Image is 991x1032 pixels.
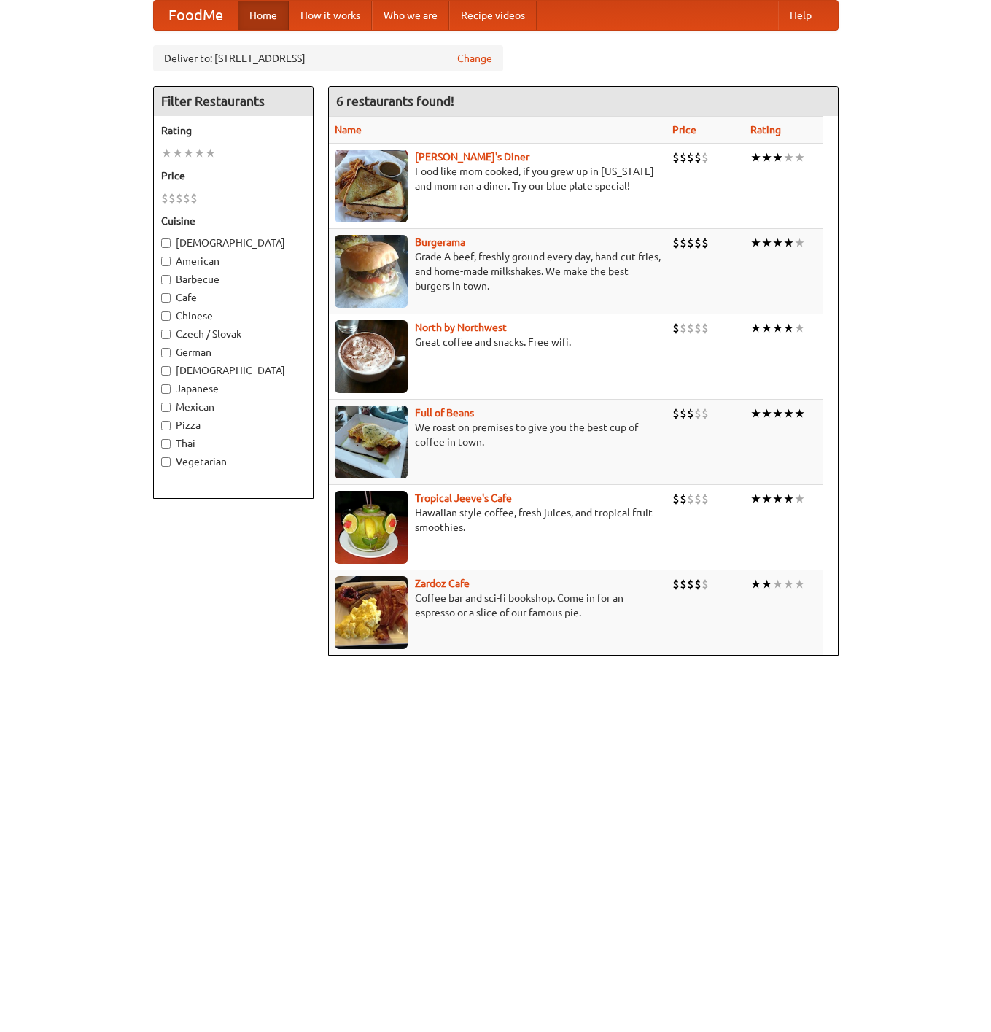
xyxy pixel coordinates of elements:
[161,439,171,449] input: Thai
[335,235,408,308] img: burgerama.jpg
[750,406,761,422] li: ★
[161,457,171,467] input: Vegetarian
[680,406,687,422] li: $
[761,235,772,251] li: ★
[161,381,306,396] label: Japanese
[702,235,709,251] li: $
[161,345,306,360] label: German
[772,576,783,592] li: ★
[750,320,761,336] li: ★
[687,150,694,166] li: $
[794,150,805,166] li: ★
[335,491,408,564] img: jeeves.jpg
[154,87,313,116] h4: Filter Restaurants
[161,290,306,305] label: Cafe
[694,150,702,166] li: $
[778,1,823,30] a: Help
[161,254,306,268] label: American
[190,190,198,206] li: $
[702,150,709,166] li: $
[161,214,306,228] h5: Cuisine
[687,320,694,336] li: $
[372,1,449,30] a: Who we are
[161,238,171,248] input: [DEMOGRAPHIC_DATA]
[694,576,702,592] li: $
[415,407,474,419] a: Full of Beans
[687,576,694,592] li: $
[415,236,465,248] a: Burgerama
[161,330,171,339] input: Czech / Slovak
[161,293,171,303] input: Cafe
[449,1,537,30] a: Recipe videos
[702,576,709,592] li: $
[680,491,687,507] li: $
[161,363,306,378] label: [DEMOGRAPHIC_DATA]
[694,320,702,336] li: $
[750,124,781,136] a: Rating
[694,491,702,507] li: $
[750,235,761,251] li: ★
[415,151,529,163] a: [PERSON_NAME]'s Diner
[672,320,680,336] li: $
[672,150,680,166] li: $
[161,275,171,284] input: Barbecue
[783,576,794,592] li: ★
[680,150,687,166] li: $
[415,578,470,589] a: Zardoz Cafe
[672,406,680,422] li: $
[335,335,661,349] p: Great coffee and snacks. Free wifi.
[672,576,680,592] li: $
[335,150,408,222] img: sallys.jpg
[415,492,512,504] b: Tropical Jeeve's Cafe
[161,400,306,414] label: Mexican
[335,164,661,193] p: Food like mom cooked, if you grew up in [US_STATE] and mom ran a diner. Try our blue plate special!
[335,576,408,649] img: zardoz.jpg
[457,51,492,66] a: Change
[161,454,306,469] label: Vegetarian
[772,320,783,336] li: ★
[750,150,761,166] li: ★
[161,327,306,341] label: Czech / Slovak
[672,491,680,507] li: $
[336,94,454,108] ng-pluralize: 6 restaurants found!
[161,145,172,161] li: ★
[153,45,503,71] div: Deliver to: [STREET_ADDRESS]
[672,235,680,251] li: $
[687,491,694,507] li: $
[161,190,168,206] li: $
[794,406,805,422] li: ★
[176,190,183,206] li: $
[161,309,306,323] label: Chinese
[680,576,687,592] li: $
[335,505,661,535] p: Hawaiian style coffee, fresh juices, and tropical fruit smoothies.
[794,235,805,251] li: ★
[168,190,176,206] li: $
[161,348,171,357] input: German
[794,576,805,592] li: ★
[154,1,238,30] a: FoodMe
[161,236,306,250] label: [DEMOGRAPHIC_DATA]
[772,235,783,251] li: ★
[161,418,306,432] label: Pizza
[194,145,205,161] li: ★
[161,257,171,266] input: American
[161,311,171,321] input: Chinese
[783,150,794,166] li: ★
[335,249,661,293] p: Grade A beef, freshly ground every day, hand-cut fries, and home-made milkshakes. We make the bes...
[161,168,306,183] h5: Price
[761,576,772,592] li: ★
[161,403,171,412] input: Mexican
[161,421,171,430] input: Pizza
[672,124,696,136] a: Price
[687,406,694,422] li: $
[772,406,783,422] li: ★
[415,322,507,333] a: North by Northwest
[161,366,171,376] input: [DEMOGRAPHIC_DATA]
[783,491,794,507] li: ★
[772,150,783,166] li: ★
[761,491,772,507] li: ★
